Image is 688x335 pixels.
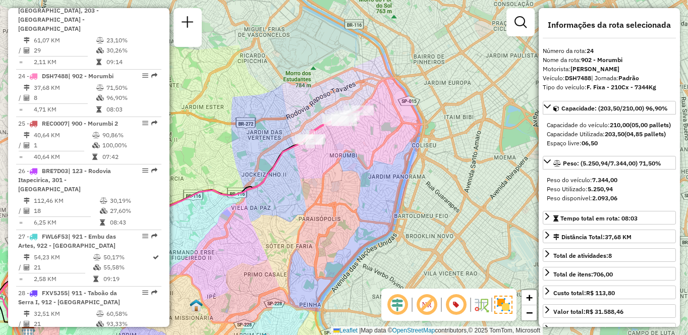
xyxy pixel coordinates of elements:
strong: 24 [587,47,594,54]
i: % de utilização da cubagem [100,208,107,214]
td: 09:14 [106,57,157,67]
td: 2,11 KM [33,57,96,67]
em: Rota exportada [151,120,157,126]
span: | 921 - Embu das Artes, 922 - [GEOGRAPHIC_DATA] [18,233,116,249]
i: % de utilização da cubagem [96,321,104,327]
td: = [18,217,23,228]
em: Opções [142,73,148,79]
i: Total de Atividades [24,95,30,101]
div: Jornada Motorista: 09:20 [553,326,625,335]
span: Peso: (5.250,94/7.344,00) 71,50% [563,159,661,167]
i: % de utilização da cubagem [96,95,104,101]
a: Zoom out [522,305,537,320]
td: 60,58% [106,309,157,319]
td: 2,58 KM [33,274,93,284]
td: 30,19% [109,196,157,206]
span: FXV5J55 [42,289,68,297]
h4: Informações da rota selecionada [543,20,676,30]
em: Rota exportada [151,167,157,174]
span: BRE7D03 [42,167,68,175]
div: Total de itens: [553,270,613,279]
div: Map data © contributors,© 2025 TomTom, Microsoft [331,326,543,335]
td: 93,33% [106,319,157,329]
strong: 06,50 [582,139,598,147]
strong: 8 [608,252,612,259]
td: 21 [33,319,96,329]
i: % de utilização do peso [96,311,104,317]
i: Tempo total em rota [92,154,97,160]
div: Motorista: [543,65,676,74]
td: / [18,206,23,216]
i: Tempo total em rota [96,106,101,113]
td: 32,51 KM [33,309,96,319]
i: Tempo total em rota [100,219,105,226]
i: Total de Atividades [24,47,30,53]
i: Distância Total [24,198,30,204]
a: Custo total:R$ 113,80 [543,286,676,299]
div: Capacidade Utilizada: [547,130,672,139]
strong: (04,85 pallets) [624,130,666,138]
em: Opções [142,120,148,126]
td: = [18,57,23,67]
strong: F. Fixa - 210Cx - 7344Kg [587,83,656,91]
td: / [18,93,23,103]
i: % de utilização do peso [92,132,100,138]
td: 21 [33,262,93,272]
td: 54,23 KM [33,252,93,262]
span: | [359,327,361,334]
strong: 7.344,00 [592,176,617,184]
strong: 203,50 [605,130,624,138]
a: Zoom in [522,290,537,305]
span: Exibir número da rota [444,293,468,317]
span: | 900 - Morumbi 2 [68,120,118,127]
td: / [18,319,23,329]
td: 08:03 [106,104,157,115]
div: Nome da rota: [543,55,676,65]
td: 40,64 KM [33,152,92,162]
span: | 902 - Morumbi [68,72,113,80]
i: Rota otimizada [153,254,159,260]
img: Exibir/Ocultar setores [494,296,512,314]
td: 27,60% [109,206,157,216]
span: | 911 - Taboão da Serra I, 912 - [GEOGRAPHIC_DATA] [18,289,120,306]
td: 55,58% [103,262,152,272]
i: % de utilização do peso [93,254,101,260]
td: = [18,274,23,284]
div: Peso: (5.250,94/7.344,00) 71,50% [543,172,676,207]
span: Peso do veículo: [547,176,617,184]
i: Distância Total [24,85,30,91]
em: Opções [142,167,148,174]
div: Valor total: [553,307,623,316]
strong: R$ 113,80 [586,289,615,297]
a: Distância Total:37,68 KM [543,230,676,243]
span: | Jornada: [591,74,639,82]
div: Peso Utilizado: [547,185,672,194]
td: 8 [33,93,96,103]
td: = [18,152,23,162]
div: Capacidade: (203,50/210,00) 96,90% [543,117,676,152]
a: Valor total:R$ 31.588,46 [543,304,676,318]
td: 23,10% [106,35,157,45]
div: Peso disponível: [547,194,672,203]
span: Capacidade: (203,50/210,00) 96,90% [561,104,668,112]
td: 61,07 KM [33,35,96,45]
strong: 210,00 [610,121,629,129]
td: 29 [33,45,96,55]
i: Total de Atividades [24,264,30,270]
strong: R$ 31.588,46 [586,308,623,315]
i: Total de Atividades [24,208,30,214]
td: 4,71 KM [33,104,96,115]
i: % de utilização do peso [100,198,107,204]
em: Rota exportada [151,73,157,79]
span: 24 - [18,72,113,80]
td: 6,25 KM [33,217,99,228]
td: 07:42 [102,152,157,162]
i: % de utilização da cubagem [92,142,100,148]
span: 25 - [18,120,118,127]
i: Distância Total [24,37,30,43]
td: 30,26% [106,45,157,55]
a: Total de itens:706,00 [543,267,676,281]
span: 37,68 KM [605,233,632,241]
td: 37,68 KM [33,83,96,93]
td: 100,00% [102,140,157,150]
